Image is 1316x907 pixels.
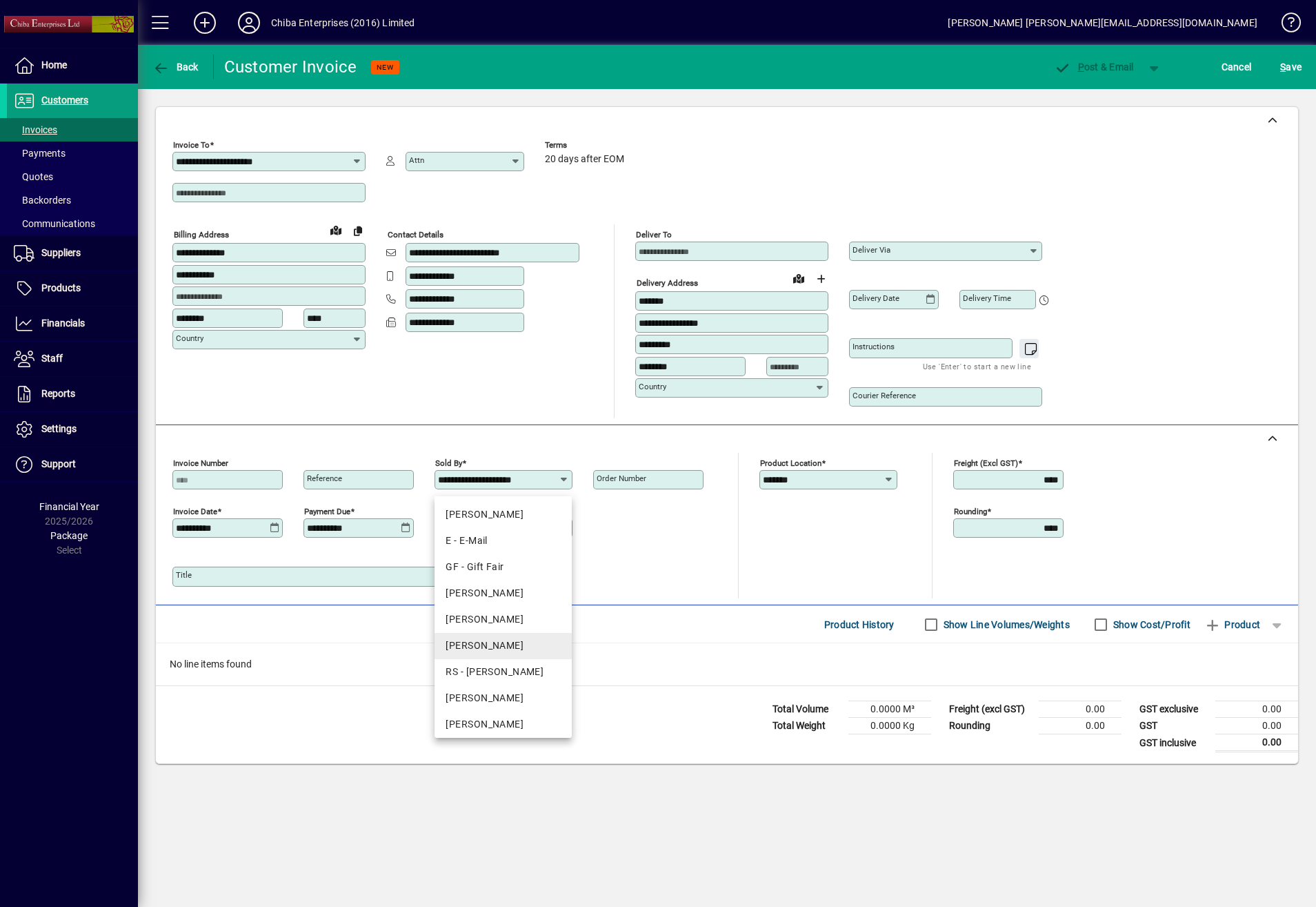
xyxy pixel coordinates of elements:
[545,154,624,165] span: 20 days after EOM
[41,95,88,106] span: Customers
[848,701,931,718] td: 0.0000 M³
[7,236,138,271] a: Suppliers
[446,612,560,627] div: [PERSON_NAME]
[14,218,95,229] span: Communications
[7,118,138,142] a: Invoices
[853,293,899,303] mat-label: Delivery date
[446,586,560,601] div: [PERSON_NAME]
[1047,55,1141,79] button: Post & Email
[1039,718,1121,734] td: 0.00
[347,220,369,242] button: Copy to Delivery address
[941,618,1070,632] label: Show Line Volumes/Weights
[435,502,571,528] mat-option: Chris - Chris lineham
[435,554,571,581] mat-option: GF - Gift Fair
[1133,718,1215,734] td: GST
[41,423,77,434] span: Settings
[173,507,217,516] mat-label: Invoice date
[41,59,67,70] span: Home
[435,607,571,633] mat-option: Joan - Joan Boyce
[377,63,394,72] span: NEW
[183,10,227,35] button: Add
[138,55,214,79] app-page-header-button: Back
[41,388,75,399] span: Reports
[446,717,560,732] div: [PERSON_NAME]
[824,614,895,636] span: Product History
[409,155,424,165] mat-label: Attn
[307,474,342,483] mat-label: Reference
[446,534,560,548] div: E - E-Mail
[325,219,347,241] a: View on map
[1133,701,1215,718] td: GST exclusive
[1215,734,1298,752] td: 0.00
[1222,56,1252,78] span: Cancel
[7,306,138,341] a: Financials
[766,718,848,734] td: Total Weight
[173,458,228,468] mat-label: Invoice number
[7,412,138,447] a: Settings
[766,701,848,718] td: Total Volume
[1271,3,1299,48] a: Knowledge Base
[853,391,916,400] mat-label: Courier Reference
[271,12,415,34] div: Chiba Enterprises (2016) Limited
[446,560,560,574] div: GF - Gift Fair
[1280,61,1286,72] span: S
[7,447,138,482] a: Support
[156,643,1298,685] div: No line items found
[446,665,560,679] div: RS - [PERSON_NAME]
[176,333,203,343] mat-label: Country
[14,195,71,206] span: Backorders
[1078,61,1084,72] span: P
[636,230,672,240] mat-label: Deliver To
[810,268,832,290] button: Choose address
[639,382,666,391] mat-label: Country
[7,271,138,306] a: Products
[948,12,1257,34] div: [PERSON_NAME] [PERSON_NAME][EMAIL_ADDRESS][DOMAIN_NAME]
[435,659,571,685] mat-option: RS - Roger Stewart
[446,507,560,522] div: [PERSON_NAME]
[7,188,138,212] a: Backorders
[545,141,628,150] span: Terms
[597,474,646,483] mat-label: Order number
[942,718,1039,734] td: Rounding
[1215,718,1298,734] td: 0.00
[1110,618,1190,632] label: Show Cost/Profit
[7,342,138,376] a: Staff
[224,56,357,78] div: Customer Invoice
[1039,701,1121,718] td: 0.00
[954,507,987,516] mat-label: Rounding
[1204,614,1260,636] span: Product
[963,293,1011,303] mat-label: Delivery time
[41,353,63,364] span: Staff
[435,528,571,554] mat-option: E - E-Mail
[435,581,571,607] mat-option: Kurt - Hannsen
[446,691,560,705] div: [PERSON_NAME]
[304,507,350,516] mat-label: Payment due
[41,458,76,469] span: Support
[853,245,890,255] mat-label: Deliver via
[173,140,210,150] mat-label: Invoice To
[819,612,900,637] button: Product History
[1218,55,1255,79] button: Cancel
[7,48,138,83] a: Home
[788,267,810,289] a: View on map
[1133,734,1215,752] td: GST inclusive
[41,282,81,293] span: Products
[435,685,571,712] mat-option: Scott - Scott Brightling
[7,377,138,411] a: Reports
[853,342,895,351] mat-label: Instructions
[149,55,202,79] button: Back
[435,458,462,468] mat-label: Sold by
[7,212,138,235] a: Communications
[50,530,88,541] span: Package
[7,142,138,165] a: Payments
[14,124,57,135] span: Invoices
[446,638,560,653] div: [PERSON_NAME]
[41,318,85,329] span: Financials
[1277,55,1305,79] button: Save
[923,358,1031,374] mat-hint: Use 'Enter' to start a new line
[14,171,53,182] span: Quotes
[14,148,66,159] span: Payments
[954,458,1018,468] mat-label: Freight (excl GST)
[176,570,192,580] mat-label: Title
[848,718,931,734] td: 0.0000 Kg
